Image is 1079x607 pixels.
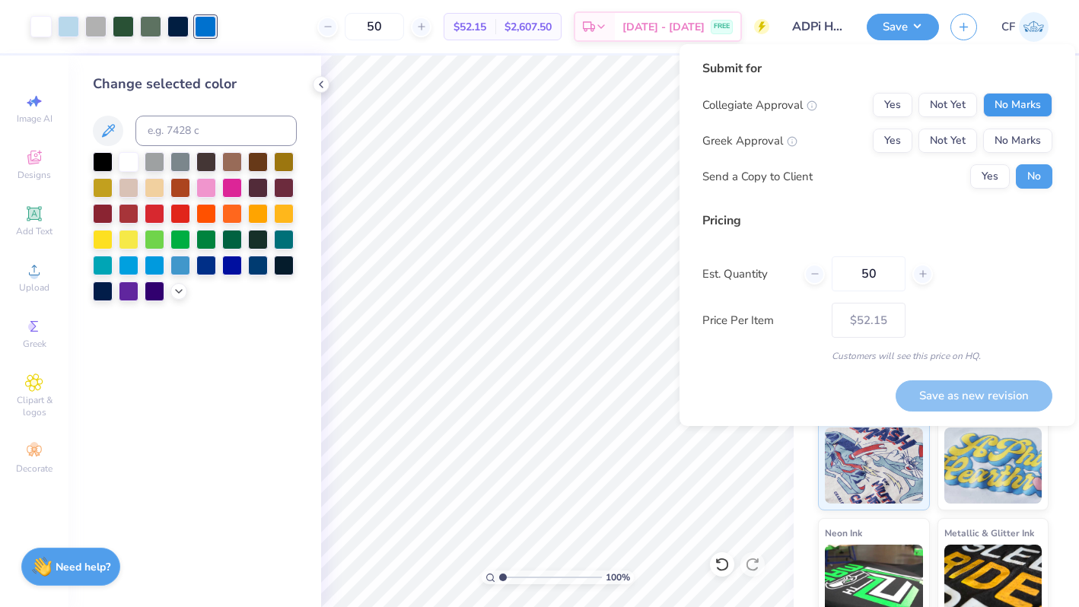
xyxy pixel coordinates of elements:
span: FREE [714,21,730,32]
span: Add Text [16,225,53,237]
img: Puff Ink [944,427,1042,504]
span: CF [1001,18,1015,36]
span: Image AI [17,113,53,125]
div: Change selected color [93,74,297,94]
button: Not Yet [918,129,977,153]
label: Price Per Item [702,312,820,329]
a: CF [1001,12,1049,42]
input: – – [345,13,404,40]
span: Metallic & Glitter Ink [944,525,1034,541]
span: $52.15 [454,19,486,35]
div: Send a Copy to Client [702,168,813,186]
span: Decorate [16,462,53,475]
span: 100 % [606,570,630,584]
button: Yes [873,93,912,117]
span: Clipart & logos [8,394,61,418]
span: Greek [23,338,46,350]
button: Yes [873,129,912,153]
img: Standard [825,427,923,504]
div: Submit for [702,59,1052,78]
label: Est. Quantity [702,265,793,283]
span: Neon Ink [825,525,862,541]
div: Collegiate Approval [702,97,817,114]
span: Designs [18,169,51,181]
button: No Marks [983,129,1052,153]
button: Save [867,14,939,40]
input: Untitled Design [781,11,855,42]
input: – – [832,256,906,291]
button: Yes [970,164,1010,189]
button: No Marks [983,93,1052,117]
button: No [1016,164,1052,189]
strong: Need help? [56,560,110,574]
img: Cameryn Freeman [1019,12,1049,42]
span: [DATE] - [DATE] [622,19,705,35]
input: e.g. 7428 c [135,116,297,146]
div: Customers will see this price on HQ. [702,349,1052,363]
button: Not Yet [918,93,977,117]
span: $2,607.50 [504,19,552,35]
div: Greek Approval [702,132,797,150]
div: Pricing [702,211,1052,230]
span: Upload [19,281,49,294]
